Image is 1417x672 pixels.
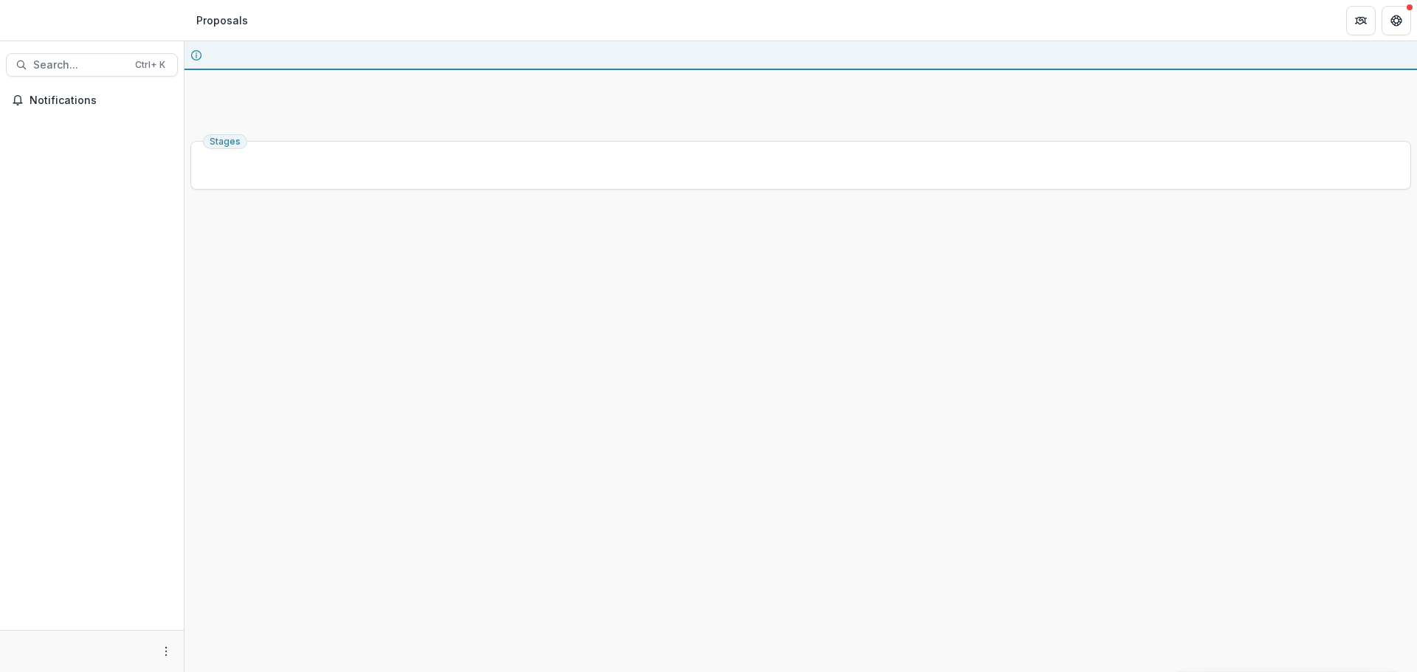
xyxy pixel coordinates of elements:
[1382,6,1411,35] button: Get Help
[30,94,172,107] span: Notifications
[190,10,254,31] nav: breadcrumb
[1346,6,1376,35] button: Partners
[6,53,178,77] button: Search...
[157,642,175,660] button: More
[132,57,168,73] div: Ctrl + K
[196,13,248,28] div: Proposals
[33,59,126,72] span: Search...
[210,136,241,147] span: Stages
[6,89,178,112] button: Notifications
